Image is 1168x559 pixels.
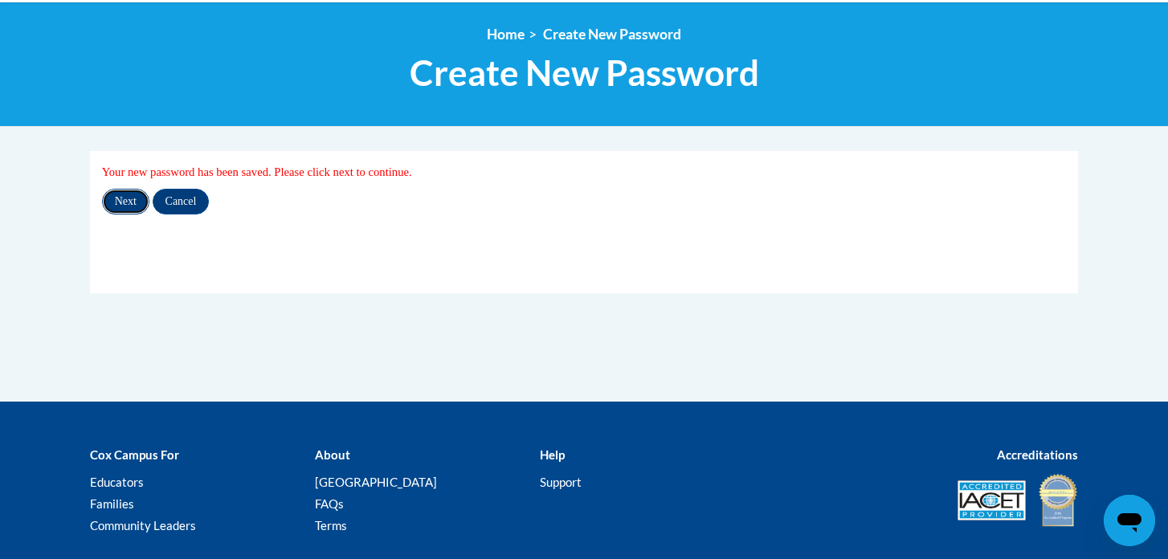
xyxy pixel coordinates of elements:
a: Families [90,496,134,511]
a: Terms [315,518,347,532]
b: Cox Campus For [90,447,179,462]
a: [GEOGRAPHIC_DATA] [315,475,437,489]
input: Cancel [153,189,210,214]
input: Next [102,189,149,214]
b: Help [540,447,565,462]
span: Create New Password [410,51,759,94]
span: Your new password has been saved. Please click next to continue. [102,165,412,178]
b: Accreditations [997,447,1078,462]
span: Create New Password [543,26,681,43]
b: About [315,447,350,462]
img: IDA® Accredited [1038,472,1078,528]
a: Home [487,26,525,43]
iframe: Button to launch messaging window [1104,495,1155,546]
a: Community Leaders [90,518,196,532]
img: Accredited IACET® Provider [958,480,1026,520]
a: Support [540,475,582,489]
a: FAQs [315,496,344,511]
a: Educators [90,475,144,489]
